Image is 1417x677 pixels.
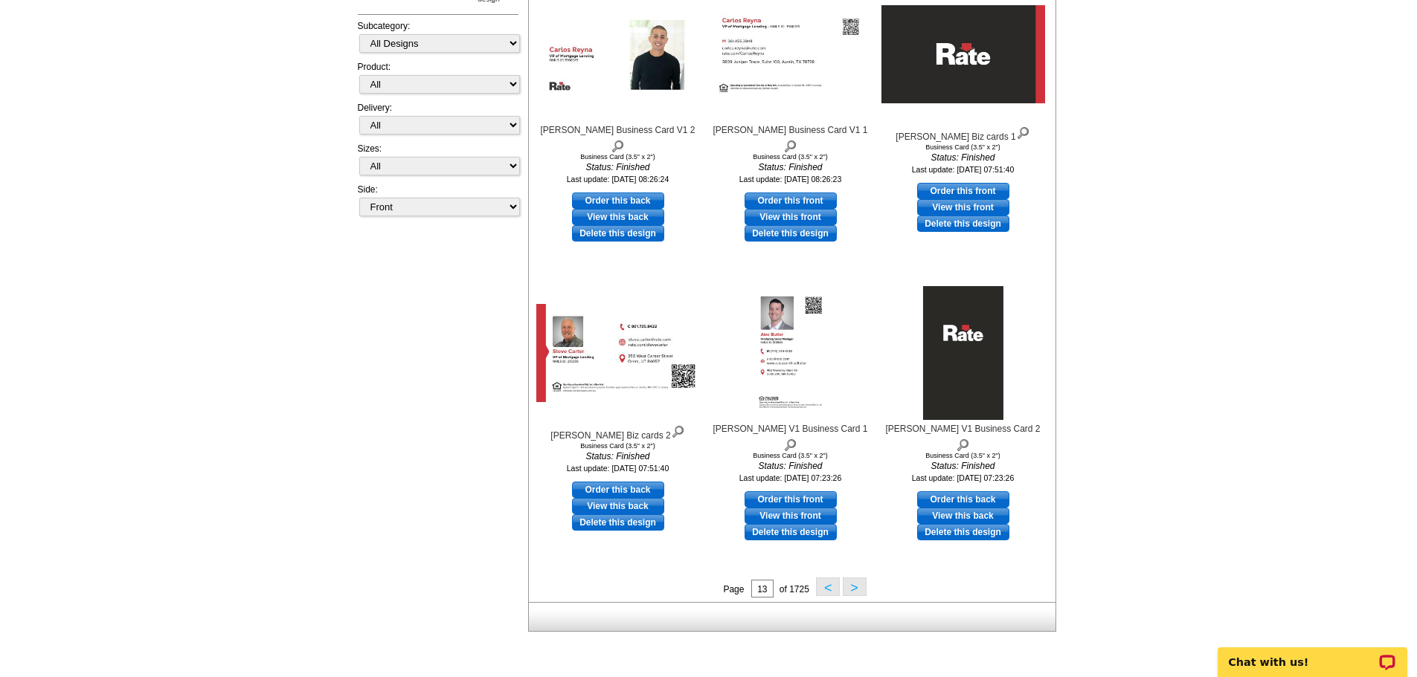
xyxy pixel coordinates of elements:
i: Status: Finished [536,450,700,463]
iframe: LiveChat chat widget [1208,630,1417,677]
i: Status: Finished [881,151,1045,164]
a: Delete this design [917,216,1009,232]
img: Carlos Reyna Business Card V1 1 [709,5,873,103]
div: [PERSON_NAME] Biz cards 1 [881,123,1045,143]
img: view design details [783,435,797,452]
small: Last update: [DATE] 07:23:26 [912,473,1015,482]
span: of 1725 [780,584,809,595]
img: Alec Butler V1 Business Card 2 [922,286,1003,420]
a: use this design [572,192,664,209]
a: View this back [572,498,664,514]
a: use this design [917,491,1009,508]
img: view design details [671,422,685,438]
a: use this design [572,482,664,498]
div: Side: [358,183,518,218]
a: use this design [745,192,837,209]
a: View this front [745,209,837,225]
img: view design details [1016,123,1030,140]
a: use this design [917,183,1009,199]
small: Last update: [DATE] 08:26:23 [739,175,842,184]
div: Delivery: [358,101,518,142]
img: Alec Butler V1 Business Card 1 [750,286,830,420]
a: View this back [917,508,1009,524]
i: Status: Finished [881,459,1045,473]
button: < [816,577,840,596]
div: Business Card (3.5" x 2") [881,143,1045,151]
a: Delete this design [745,524,837,540]
img: view design details [956,435,970,452]
a: View this back [572,209,664,225]
a: Delete this design [917,524,1009,540]
img: view design details [783,137,797,153]
i: Status: Finished [709,161,873,174]
div: Business Card (3.5" x 2") [536,442,700,450]
div: Business Card (3.5" x 2") [709,153,873,161]
div: [PERSON_NAME] Business Card V1 1 [709,123,873,153]
div: Subcategory: [358,19,518,60]
div: Business Card (3.5" x 2") [709,452,873,459]
small: Last update: [DATE] 07:23:26 [739,473,842,482]
div: Business Card (3.5" x 2") [536,153,700,161]
a: View this front [745,508,837,524]
a: use this design [745,491,837,508]
img: Carlos Reyna Business Card V1 2 [536,5,700,103]
a: Delete this design [572,514,664,531]
img: view design details [611,137,625,153]
a: Delete this design [745,225,837,242]
a: View this front [917,199,1009,216]
div: Business Card (3.5" x 2") [881,452,1045,459]
div: [PERSON_NAME] Business Card V1 2 [536,123,700,153]
div: [PERSON_NAME] V1 Business Card 1 [709,422,873,452]
span: Page [723,584,744,595]
i: Status: Finished [709,459,873,473]
div: Product: [358,60,518,101]
button: > [843,577,867,596]
small: Last update: [DATE] 07:51:40 [912,165,1015,174]
img: S.Carter Biz cards 2 [536,304,700,402]
div: [PERSON_NAME] V1 Business Card 2 [881,422,1045,452]
div: [PERSON_NAME] Biz cards 2 [536,422,700,442]
div: Sizes: [358,142,518,183]
img: S.Carter Biz cards 1 [881,5,1045,103]
i: Status: Finished [536,161,700,174]
small: Last update: [DATE] 08:26:24 [567,175,669,184]
a: Delete this design [572,225,664,242]
small: Last update: [DATE] 07:51:40 [567,464,669,473]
